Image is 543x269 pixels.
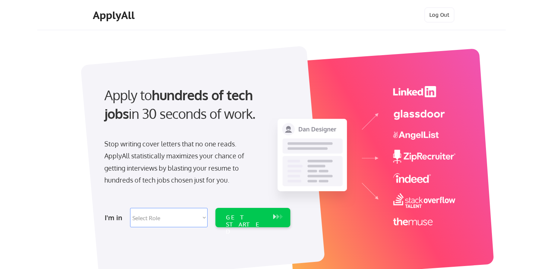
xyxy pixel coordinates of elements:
[93,9,137,22] div: ApplyAll
[105,212,126,224] div: I'm in
[424,7,454,22] button: Log Out
[104,86,287,123] div: Apply to in 30 seconds of work.
[104,138,258,186] div: Stop writing cover letters that no one reads. ApplyAll statistically maximizes your chance of get...
[104,86,256,122] strong: hundreds of tech jobs
[226,214,266,235] div: GET STARTED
